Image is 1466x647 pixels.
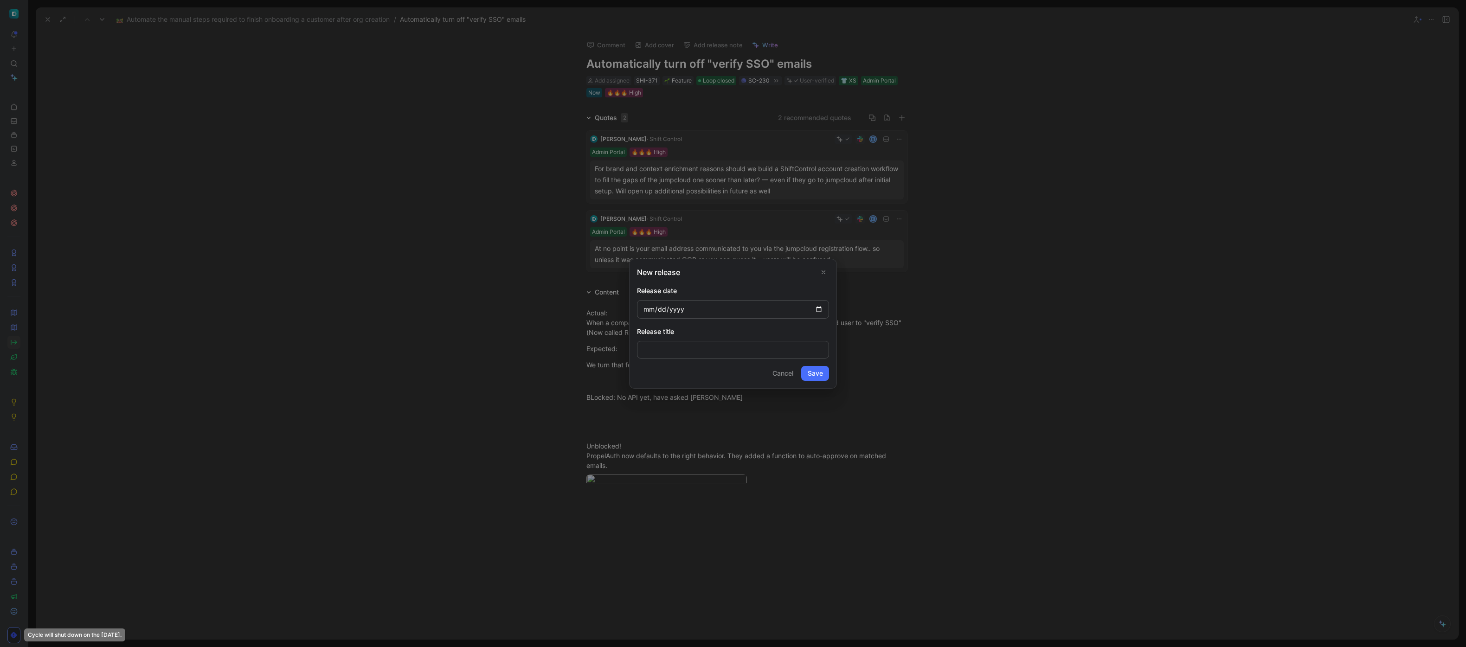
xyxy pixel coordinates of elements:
[818,267,829,278] button: Close
[637,326,829,337] div: Release title
[637,267,829,278] h2: New release
[801,366,829,381] button: Save
[637,285,829,296] div: Release date
[768,366,797,381] button: Cancel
